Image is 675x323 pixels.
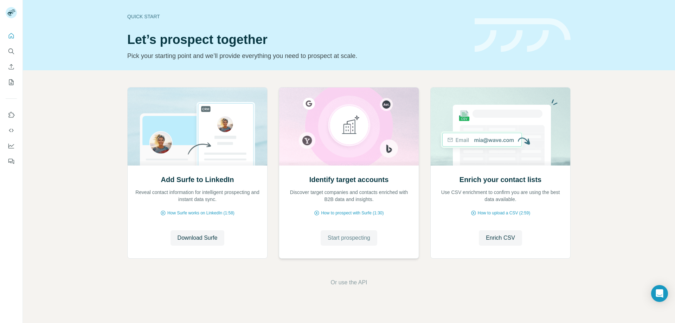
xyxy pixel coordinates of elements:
[321,210,384,216] span: How to prospect with Surfe (1:30)
[430,88,571,166] img: Enrich your contact lists
[6,60,17,73] button: Enrich CSV
[127,51,466,61] p: Pick your starting point and we’ll provide everything you need to prospect at scale.
[328,234,370,242] span: Start prospecting
[6,155,17,168] button: Feedback
[321,230,377,246] button: Start prospecting
[167,210,234,216] span: How Surfe works on LinkedIn (1:58)
[309,175,389,185] h2: Identify target accounts
[135,189,260,203] p: Reveal contact information for intelligent prospecting and instant data sync.
[127,33,466,47] h1: Let’s prospect together
[438,189,563,203] p: Use CSV enrichment to confirm you are using the best data available.
[478,210,530,216] span: How to upload a CSV (2:59)
[127,13,466,20] div: Quick start
[479,230,522,246] button: Enrich CSV
[6,76,17,89] button: My lists
[651,285,668,302] div: Open Intercom Messenger
[330,278,367,287] button: Or use the API
[6,140,17,152] button: Dashboard
[486,234,515,242] span: Enrich CSV
[6,7,17,18] img: Avatar
[6,124,17,137] button: Use Surfe API
[475,18,571,52] img: banner
[286,189,412,203] p: Discover target companies and contacts enriched with B2B data and insights.
[161,175,234,185] h2: Add Surfe to LinkedIn
[6,30,17,42] button: Quick start
[6,45,17,58] button: Search
[178,234,218,242] span: Download Surfe
[127,88,268,166] img: Add Surfe to LinkedIn
[171,230,225,246] button: Download Surfe
[6,109,17,121] button: Use Surfe on LinkedIn
[279,88,419,166] img: Identify target accounts
[459,175,541,185] h2: Enrich your contact lists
